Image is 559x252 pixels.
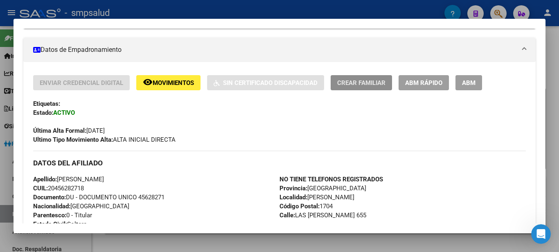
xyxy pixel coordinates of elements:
span: DU - DOCUMENTO UNICO 45628271 [33,194,165,201]
strong: Calle: [279,212,295,219]
strong: Localidad: [279,194,307,201]
span: 1704 [279,203,333,210]
strong: Estado: [33,109,53,116]
strong: NO TIENE TELEFONOS REGISTRADOS [279,176,383,183]
strong: Documento: [33,194,66,201]
strong: Nacionalidad: [33,203,70,210]
button: Sin Certificado Discapacidad [207,75,324,90]
strong: Apellido: [33,176,57,183]
strong: Código Postal: [279,203,320,210]
span: ABM [462,79,476,87]
strong: ACTIVO [53,109,75,116]
span: 0 - Titular [33,212,92,219]
iframe: Intercom live chat [531,224,551,244]
strong: Última Alta Formal: [33,127,86,134]
mat-icon: remove_red_eye [143,77,153,87]
strong: CUIL: [33,185,48,192]
span: Enviar Credencial Digital [40,79,123,87]
span: Soltero [33,221,87,228]
span: ABM Rápido [405,79,442,87]
button: ABM Rápido [399,75,449,90]
button: ABM [455,75,482,90]
span: [DATE] [33,127,105,134]
span: LAS [PERSON_NAME] 655 [279,212,366,219]
mat-panel-title: Datos de Empadronamiento [33,45,516,55]
strong: Provincia: [279,185,307,192]
span: [PERSON_NAME] [33,176,104,183]
mat-expansion-panel-header: Datos de Empadronamiento [23,38,536,62]
span: [GEOGRAPHIC_DATA] [279,185,366,192]
span: Crear Familiar [337,79,385,87]
span: ALTA INICIAL DIRECTA [33,136,176,143]
h3: DATOS DEL AFILIADO [33,158,526,167]
strong: Parentesco: [33,212,66,219]
span: Movimientos [153,79,194,87]
button: Enviar Credencial Digital [33,75,130,90]
strong: Etiquetas: [33,100,60,107]
button: Crear Familiar [331,75,392,90]
button: Movimientos [136,75,201,90]
strong: Ultimo Tipo Movimiento Alta: [33,136,113,143]
span: Sin Certificado Discapacidad [223,79,318,87]
span: 20456282718 [33,185,84,192]
span: [GEOGRAPHIC_DATA] [33,203,129,210]
strong: Estado Civil: [33,221,67,228]
span: [PERSON_NAME] [279,194,354,201]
